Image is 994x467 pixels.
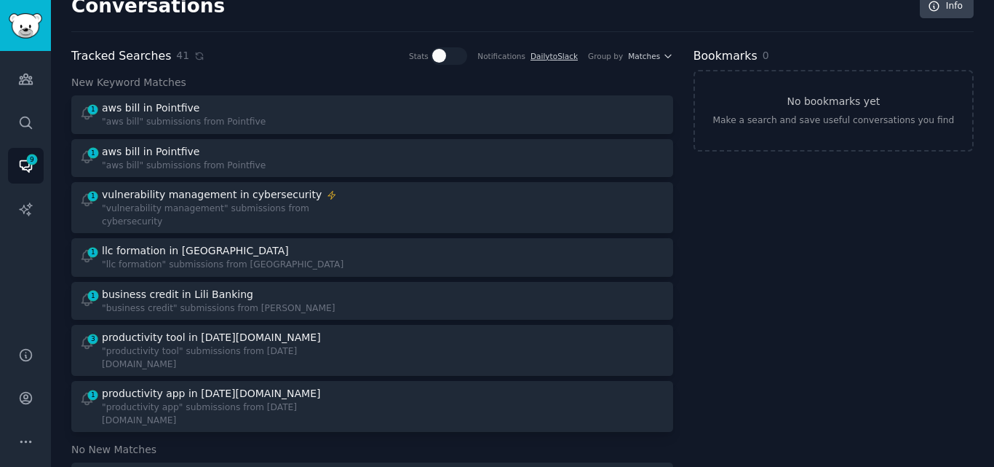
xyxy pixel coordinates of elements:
[102,259,343,272] div: "llc formation" submissions from [GEOGRAPHIC_DATA]
[102,386,320,401] div: productivity app in [DATE][DOMAIN_NAME]
[71,139,673,178] a: 1aws bill in Pointfive"aws bill" submissions from Pointfive
[71,325,673,376] a: 3productivity tool in [DATE][DOMAIN_NAME]"productivity tool" submissions from [DATE][DOMAIN_NAME]
[71,282,673,321] a: 1business credit in Lili Banking"business credit" submissions from [PERSON_NAME]
[87,191,100,201] span: 1
[71,381,673,432] a: 1productivity app in [DATE][DOMAIN_NAME]"productivity app" submissions from [DATE][DOMAIN_NAME]
[102,287,253,302] div: business credit in Lili Banking
[712,114,954,127] div: Make a search and save useful conversations you find
[71,238,673,277] a: 1llc formation in [GEOGRAPHIC_DATA]"llc formation" submissions from [GEOGRAPHIC_DATA]
[787,94,880,109] h3: No bookmarks yet
[102,243,289,259] div: llc formation in [GEOGRAPHIC_DATA]
[71,442,156,458] span: No New Matches
[25,154,39,165] span: 9
[87,104,100,114] span: 1
[628,51,672,61] button: Matches
[102,345,362,371] div: "productivity tool" submissions from [DATE][DOMAIN_NAME]
[71,95,673,134] a: 1aws bill in Pointfive"aws bill" submissions from Pointfive
[87,334,100,344] span: 3
[102,401,362,427] div: "productivity app" submissions from [DATE][DOMAIN_NAME]
[8,148,44,184] a: 9
[71,182,673,233] a: 1vulnerability management in cybersecurity"vulnerability management" submissions from cybersecurity
[102,116,266,129] div: "aws bill" submissions from Pointfive
[87,148,100,158] span: 1
[176,48,189,63] span: 41
[102,144,199,160] div: aws bill in Pointfive
[102,160,266,173] div: "aws bill" submissions from Pointfive
[71,47,171,66] h2: Tracked Searches
[102,203,362,228] div: "vulnerability management" submissions from cybersecurity
[530,52,578,60] a: DailytoSlack
[71,75,186,90] span: New Keyword Matches
[763,50,769,61] span: 0
[102,187,322,203] div: vulnerability management in cybersecurity
[87,291,100,301] span: 1
[409,51,429,61] div: Stats
[87,390,100,400] span: 1
[628,51,660,61] span: Matches
[588,51,623,61] div: Group by
[693,70,974,152] a: No bookmarks yetMake a search and save useful conversations you find
[87,247,100,257] span: 1
[9,13,42,39] img: GummySearch logo
[477,51,525,61] div: Notifications
[102,302,335,315] div: "business credit" submissions from [PERSON_NAME]
[102,101,199,116] div: aws bill in Pointfive
[102,330,321,345] div: productivity tool in [DATE][DOMAIN_NAME]
[693,47,758,66] h2: Bookmarks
